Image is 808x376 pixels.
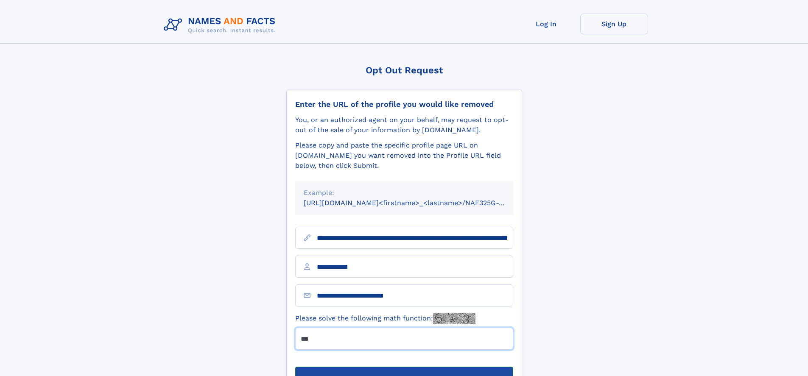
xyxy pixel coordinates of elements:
[580,14,648,34] a: Sign Up
[304,188,505,198] div: Example:
[304,199,529,207] small: [URL][DOMAIN_NAME]<firstname>_<lastname>/NAF325G-xxxxxxxx
[295,100,513,109] div: Enter the URL of the profile you would like removed
[160,14,282,36] img: Logo Names and Facts
[295,313,475,324] label: Please solve the following math function:
[286,65,522,75] div: Opt Out Request
[295,115,513,135] div: You, or an authorized agent on your behalf, may request to opt-out of the sale of your informatio...
[295,140,513,171] div: Please copy and paste the specific profile page URL on [DOMAIN_NAME] you want removed into the Pr...
[512,14,580,34] a: Log In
